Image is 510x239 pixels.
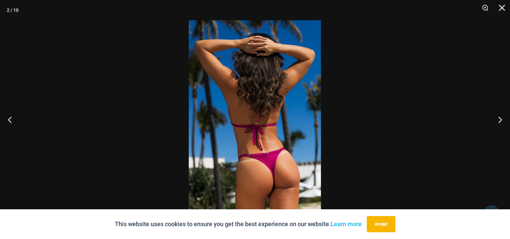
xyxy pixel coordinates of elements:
[367,216,395,232] button: Accept
[189,20,321,219] img: Tight Rope Pink 319 Top 4228 Thong 06
[115,219,362,229] p: This website uses cookies to ensure you get the best experience on our website.
[7,5,19,15] div: 2 / 10
[331,220,362,228] a: Learn more
[485,103,510,136] button: Next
